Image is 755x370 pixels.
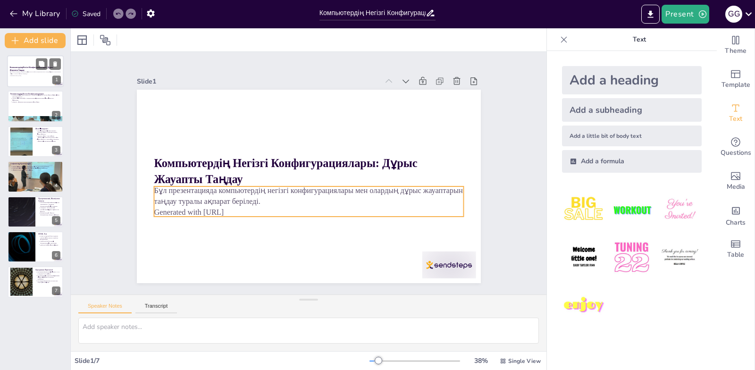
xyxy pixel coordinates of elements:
[37,135,60,138] p: реакция уақыты - желі арқылы ақпараттың жеткізілуіне кеткен уақыт.
[8,126,63,157] div: https://cdn.sendsteps.com/images/logo/sendsteps_logo_white.pnghttps://cdn.sendsteps.com/images/lo...
[727,250,744,260] span: Table
[725,5,742,24] button: G G
[717,62,755,96] div: Add ready made slides
[7,6,64,21] button: My Library
[726,218,746,228] span: Charts
[12,94,60,97] p: компьютердің конфигурациялары - компьютердің жұмыс істеуіне қажетті құрылғылар мен компоненттер.
[40,235,60,240] p: HTML тілінде веб-бетте аудионы ойнатпау үшін autoplay атрибуты қолданылады.
[78,303,132,313] button: Speaker Notes
[717,164,755,198] div: Add images, graphics, shapes or video
[12,168,60,169] p: символдардың комбинациялары ақпараттың көлемін анықтайды.
[37,138,60,142] p: өткізу қабілеті - желі арқылы берілетін ақпараттың максималды мөлшері.
[258,33,400,276] strong: Компьютердің Негізгі Конфигурациялары: Дұрыс Жауапты Таңдау
[717,198,755,232] div: Add charts and graphs
[100,34,111,46] span: Position
[562,126,702,146] div: Add a little bit of body text
[470,356,492,365] div: 38 %
[12,101,60,103] p: монитор - ақпаратты визуализациялау үшін қажет.
[10,92,60,95] p: Компьютердің Негізгі Конфигурациялары
[52,286,60,295] div: 7
[641,5,660,24] button: Export to PowerPoint
[717,130,755,164] div: Get real-time input from your audience
[35,269,60,271] p: Программа Фрагменті
[8,231,63,262] div: https://cdn.sendsteps.com/images/logo/sendsteps_logo_white.pnghttps://cdn.sendsteps.com/images/lo...
[662,5,709,24] button: Present
[38,233,60,235] p: HTML Тілі
[52,181,60,190] div: 4
[38,197,60,202] p: Программалық Жасақтама Сапасы
[71,9,101,18] div: Saved
[717,232,755,266] div: Add a table
[36,58,47,69] button: Duplicate Slide
[12,97,60,101] p: тінтуір және пернетақта - пайдаланушының компьютермен өзара әрекеттесу құралдары.
[52,111,60,119] div: 2
[610,188,654,232] img: 2.jpeg
[10,67,53,71] strong: Компьютердің Негізгі Конфигурациялары: Дұрыс Жауапты Таңдау
[319,6,426,20] input: Insert title
[40,207,60,212] p: сенімділік - программалық жасақтаманың дұрыс жұмыс істеу қабілеті.
[562,235,606,279] img: 4.jpeg
[349,68,478,282] div: Slide 1
[75,356,369,365] div: Slide 1 / 7
[10,162,60,165] p: Алфавиттің Қуаттылығы
[7,55,64,87] div: https://cdn.sendsteps.com/images/logo/sendsteps_logo_white.pnghttps://cdn.sendsteps.com/images/lo...
[40,244,60,246] p: дыбысты басқару үшін маңызды.
[12,169,60,171] p: ақпаратты кодтау мүмкіндігі кеңейеді.
[725,6,742,23] div: G G
[562,188,606,232] img: 1.jpeg
[193,17,357,290] p: Generated with [URL]
[562,66,702,94] div: Add a heading
[135,303,177,313] button: Transcript
[562,98,702,122] div: Add a subheading
[202,22,376,301] p: Бұл презентацияда компьютердің негізгі конфигурациялары мен олардың дұрыс жауаптарын таңдау турал...
[10,75,61,76] p: Generated with [URL]
[508,357,541,365] span: Single View
[37,275,60,280] p: программаның логикасы мен құрылымы нәтиженің қандай болатынын анықтайды.
[717,28,755,62] div: Change the overall theme
[37,280,60,283] p: программа фрагменттері тестілеу мен талдау үшін маңызды.
[40,241,60,244] p: атрибуттар веб-беттердің функционалдығын арттырады.
[610,235,654,279] img: 5.jpeg
[562,150,702,173] div: Add a formula
[8,161,63,192] div: https://cdn.sendsteps.com/images/logo/sendsteps_logo_white.pnghttps://cdn.sendsteps.com/images/lo...
[52,146,60,154] div: 3
[721,80,750,90] span: Template
[52,251,60,260] div: 6
[40,212,60,215] p: функционалдық - қажетті функцияларды орындау мүмкіндігі.
[8,266,63,297] div: 7
[10,71,61,75] p: Бұл презентацияда компьютердің негізгі конфигурациялары мен олардың дұрыс жауаптарын таңдау турал...
[725,46,747,56] span: Theme
[721,148,751,158] span: Questions
[37,271,60,275] p: программа фрагментінің нәтижесі 1 3 5 7 9 сандары болуы мүмкін.
[35,127,60,130] p: Желі Өнімділігі
[37,130,60,135] p: желі өнімділігінің сипаттамалары - реакция уақыты, тасымалдау кідірісі, өткізу қабілеті.
[5,33,66,48] button: Add slide
[658,235,702,279] img: 6.jpeg
[717,96,755,130] div: Add text boxes
[729,114,742,124] span: Text
[40,202,60,207] p: программалық жасақтаманың сапа критерийлері - сенімділік, функционалдық және тиімділік.
[75,33,90,48] div: Layout
[727,182,745,192] span: Media
[562,284,606,328] img: 7.jpeg
[52,76,61,84] div: 1
[50,58,61,69] button: Delete Slide
[12,166,60,168] p: алфавиттің қуаттылығы - символдардың саны мен комбинациялары.
[571,28,707,51] p: Text
[52,216,60,225] div: 5
[658,188,702,232] img: 3.jpeg
[8,91,63,122] div: https://cdn.sendsteps.com/images/logo/sendsteps_logo_white.pnghttps://cdn.sendsteps.com/images/lo...
[8,196,63,227] div: https://cdn.sendsteps.com/images/logo/sendsteps_logo_white.pnghttps://cdn.sendsteps.com/images/lo...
